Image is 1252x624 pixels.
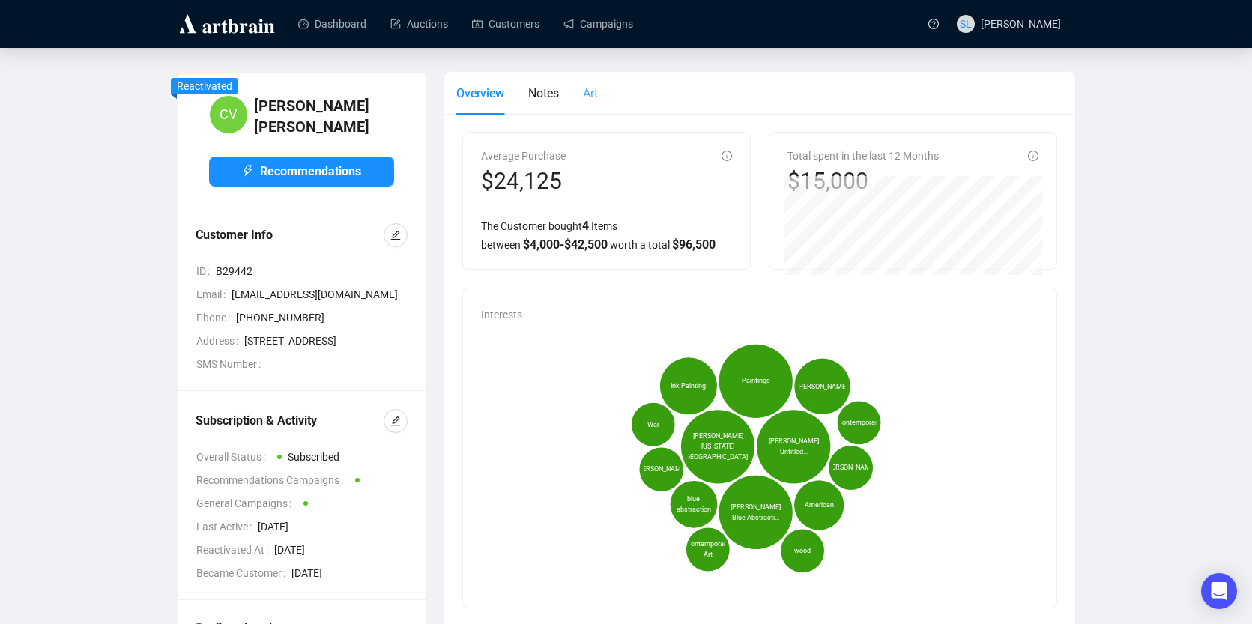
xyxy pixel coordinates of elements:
[232,286,408,303] span: [EMAIL_ADDRESS][DOMAIN_NAME]
[960,16,972,32] span: SL
[456,86,504,100] span: Overview
[196,472,349,488] span: Recommendations Campaigns
[472,4,539,43] a: Customers
[1201,573,1237,609] div: Open Intercom Messenger
[177,12,277,36] img: logo
[797,381,847,392] span: [PERSON_NAME]
[672,237,716,252] span: $ 96,500
[244,333,408,349] span: [STREET_ADDRESS]
[196,226,384,244] div: Customer Info
[787,150,939,162] span: Total spent in the last 12 Months
[523,237,608,252] span: $ 4,000 - $ 42,500
[390,230,401,240] span: edit
[258,518,408,535] span: [DATE]
[683,431,751,462] span: [PERSON_NAME] [US_STATE][GEOGRAPHIC_DATA]...
[196,449,271,465] span: Overall Status
[481,150,566,162] span: Average Purchase
[794,545,811,556] span: wood
[196,518,258,535] span: Last Active
[741,376,769,387] span: Paintings
[196,565,291,581] span: Became Customer
[236,309,408,326] span: [PHONE_NUMBER]
[826,463,876,473] span: [PERSON_NAME]
[390,416,401,426] span: edit
[636,464,686,475] span: [PERSON_NAME]
[563,4,633,43] a: Campaigns
[196,542,274,558] span: Reactivated At
[390,4,448,43] a: Auctions
[582,219,589,233] span: 4
[481,167,566,196] div: $24,125
[209,157,394,187] button: Recommendations
[763,436,823,457] span: [PERSON_NAME] Untitled...
[481,309,522,321] span: Interests
[528,86,559,100] span: Notes
[804,500,833,510] span: American
[1028,151,1038,161] span: info-circle
[196,333,244,349] span: Address
[583,86,598,100] span: Art
[177,80,232,92] span: Reactivated
[288,451,339,463] span: Subscribed
[981,18,1061,30] span: [PERSON_NAME]
[722,151,732,161] span: info-circle
[298,4,366,43] a: Dashboard
[196,412,384,430] div: Subscription & Activity
[928,19,939,29] span: question-circle
[196,495,297,512] span: General Campaigns
[196,263,216,279] span: ID
[787,167,939,196] div: $15,000
[481,216,732,254] div: The Customer bought Items between worth a total
[647,419,659,430] span: War
[674,494,712,515] span: blue abstraction
[686,539,729,560] span: Contemporary Art
[196,309,236,326] span: Phone
[726,502,785,523] span: [PERSON_NAME] Blue Abstracti...
[671,381,706,391] span: Ink Painting
[196,356,267,372] span: SMS Number
[220,104,237,125] span: CV
[260,162,361,181] span: Recommendations
[254,95,394,137] h4: [PERSON_NAME] [PERSON_NAME]
[291,565,408,581] span: [DATE]
[196,286,232,303] span: Email
[216,263,408,279] span: B29442
[274,542,408,558] span: [DATE]
[838,417,880,428] span: Contemporary
[242,165,254,177] span: thunderbolt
